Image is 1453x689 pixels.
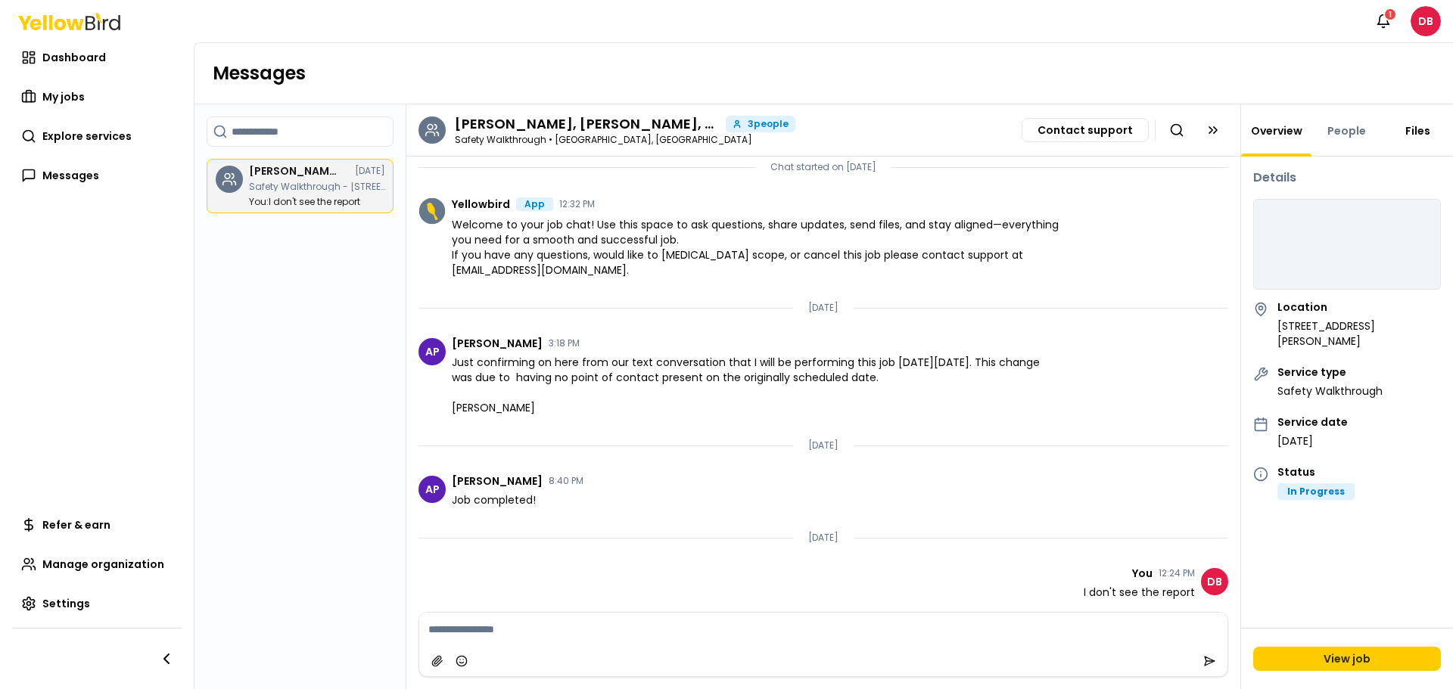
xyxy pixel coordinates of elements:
[249,197,385,206] p: I don't see the report
[559,200,595,209] time: 12:32 PM
[549,476,583,486] time: 8:40 PM
[1277,383,1383,399] p: Safety Walkthrough
[1277,433,1348,448] p: [DATE]
[455,135,795,144] p: Safety Walkthrough • [GEOGRAPHIC_DATA], [GEOGRAPHIC_DATA]
[452,338,543,349] span: [PERSON_NAME]
[42,557,164,572] span: Manage organization
[207,159,394,213] a: [PERSON_NAME], [PERSON_NAME], [PERSON_NAME][DATE]Safety Walkthrough - [STREET_ADDRESS]You:I don't...
[249,182,385,191] p: Safety Walkthrough - 23411 Summerfield, Aliso Viejo, CA 92656
[808,532,839,544] p: [DATE]
[12,42,182,73] a: Dashboard
[1368,6,1399,36] button: 1
[1277,417,1348,427] h4: Service date
[355,166,385,175] time: [DATE]
[1084,585,1195,600] span: I don't see the report
[1277,483,1355,500] div: In Progress
[455,117,720,131] h3: Alejandro Pena, Danielle Bueno, Michael Price
[1159,569,1195,578] time: 12:24 PM
[1411,6,1441,36] span: DB
[1277,467,1355,477] h4: Status
[808,302,839,314] p: [DATE]
[406,157,1240,612] div: Chat messages
[12,510,182,540] a: Refer & earn
[452,492,536,507] span: Job completed!
[1318,123,1375,138] a: People
[42,89,85,104] span: My jobs
[213,61,1435,85] h1: Messages
[452,476,543,486] span: [PERSON_NAME]
[42,168,99,183] span: Messages
[12,121,182,151] a: Explore services
[12,588,182,619] a: Settings
[249,166,340,176] h3: Alejandro Pena, Danielle Bueno, Michael Price
[452,217,1059,278] span: Welcome to your job chat! Use this space to ask questions, share updates, send files, and stay al...
[42,517,110,532] span: Refer & earn
[1277,302,1441,312] h4: Location
[452,355,1059,415] span: Just confirming on here from our text conversation that I will be performing this job [DATE][DATE...
[1022,118,1149,142] button: Contact support
[418,338,446,365] span: AP
[42,50,106,65] span: Dashboard
[516,197,553,211] div: App
[808,439,839,452] p: [DATE]
[1242,123,1311,138] a: Overview
[1254,200,1440,290] iframe: Job Location
[1201,568,1228,595] span: DB
[1277,318,1441,349] p: [STREET_ADDRESS][PERSON_NAME]
[12,549,182,579] a: Manage organization
[12,82,182,112] a: My jobs
[42,596,90,611] span: Settings
[770,161,876,173] p: Chat started on [DATE]
[748,119,789,129] span: 3 people
[1253,169,1441,187] h3: Details
[12,160,182,191] a: Messages
[1383,8,1397,21] div: 1
[1277,367,1383,377] h4: Service type
[1132,568,1153,579] span: You
[549,339,580,348] time: 3:18 PM
[418,476,446,503] span: AP
[1396,123,1439,138] a: Files
[42,129,132,144] span: Explore services
[1253,647,1441,671] a: View job
[452,199,510,209] span: Yellowbird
